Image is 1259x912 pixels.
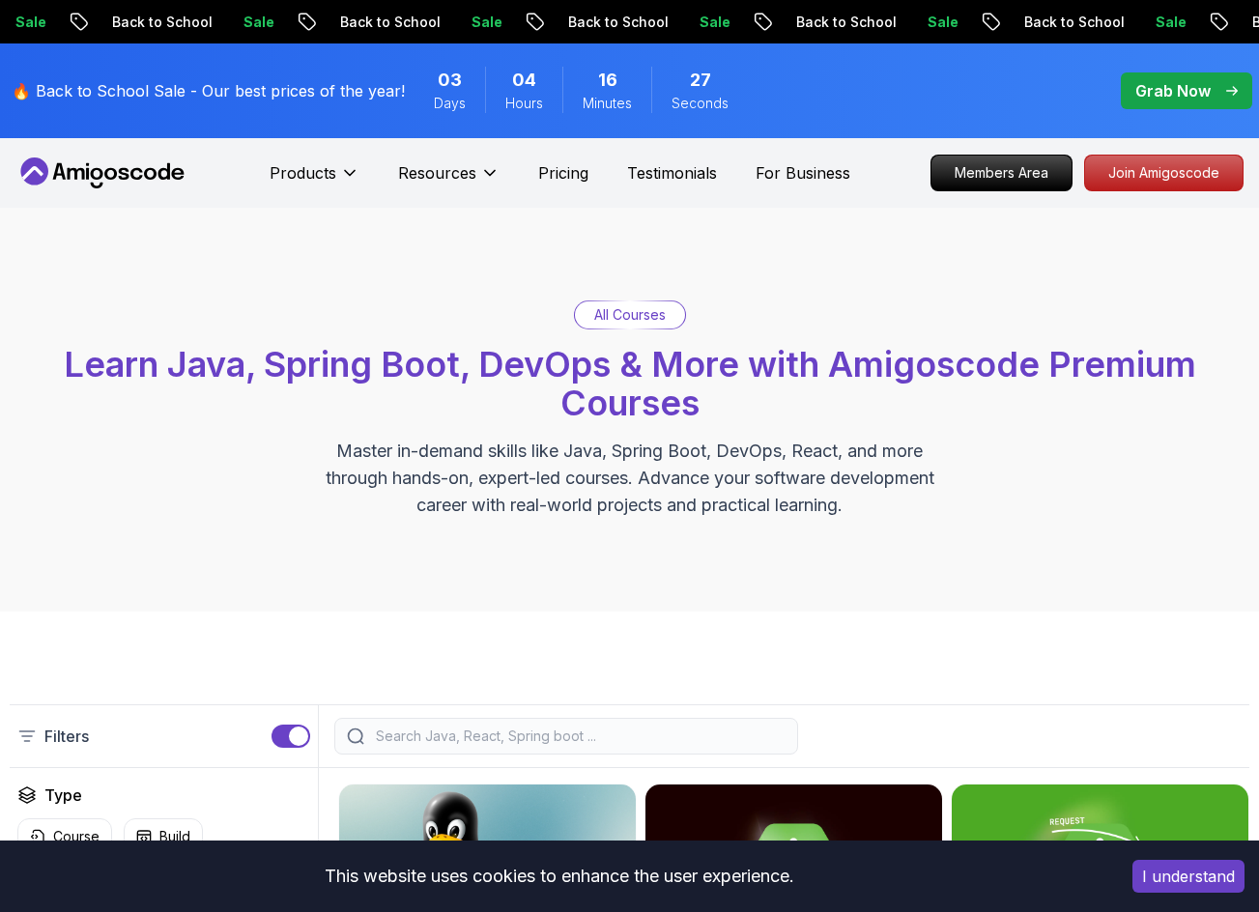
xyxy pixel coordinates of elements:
[672,94,729,113] span: Seconds
[398,161,476,185] p: Resources
[931,156,1072,190] p: Members Area
[598,67,617,94] span: 16 Minutes
[44,784,82,807] h2: Type
[270,161,336,185] p: Products
[1132,860,1245,893] button: Accept cookies
[148,13,210,32] p: Sale
[1135,79,1211,102] p: Grab Now
[538,161,588,185] a: Pricing
[270,161,359,200] button: Products
[627,161,717,185] a: Testimonials
[44,725,89,748] p: Filters
[930,155,1073,191] a: Members Area
[434,94,466,113] span: Days
[604,13,666,32] p: Sale
[159,827,190,846] p: Build
[305,438,955,519] p: Master in-demand skills like Java, Spring Boot, DevOps, React, and more through hands-on, expert-...
[124,818,203,855] button: Build
[594,305,666,325] p: All Courses
[438,67,462,94] span: 3 Days
[929,13,1060,32] p: Back to School
[16,13,148,32] p: Back to School
[690,67,711,94] span: 27 Seconds
[1085,156,1243,190] p: Join Amigoscode
[701,13,832,32] p: Back to School
[583,94,632,113] span: Minutes
[12,79,405,102] p: 🔥 Back to School Sale - Our best prices of the year!
[505,94,543,113] span: Hours
[244,13,376,32] p: Back to School
[398,161,500,200] button: Resources
[832,13,894,32] p: Sale
[17,818,112,855] button: Course
[1060,13,1122,32] p: Sale
[756,161,850,185] a: For Business
[512,67,536,94] span: 4 Hours
[1084,155,1244,191] a: Join Amigoscode
[372,727,786,746] input: Search Java, React, Spring boot ...
[64,343,1196,424] span: Learn Java, Spring Boot, DevOps & More with Amigoscode Premium Courses
[14,855,1103,898] div: This website uses cookies to enhance the user experience.
[376,13,438,32] p: Sale
[472,13,604,32] p: Back to School
[53,827,100,846] p: Course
